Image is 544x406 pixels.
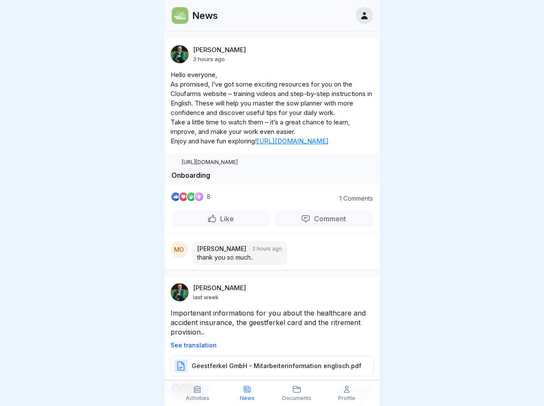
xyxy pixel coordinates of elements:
[326,195,373,202] p: 1 Comments
[171,342,374,349] p: See translation
[172,7,188,24] img: aq92in6a1z2gyny1q72a15b4.png
[193,294,218,301] p: last week
[186,395,209,401] p: Activities
[207,193,211,200] p: 8
[338,395,355,401] p: Profile
[171,308,374,337] p: Importenant informations for you about the healthcare and accident insurance, the geestferkel car...
[217,214,234,223] p: Like
[192,10,218,21] p: News
[257,137,329,145] a: [URL][DOMAIN_NAME]
[282,395,311,401] p: Documents
[171,171,373,180] p: Onboarding
[252,245,282,253] p: 2 hours ago
[165,153,380,185] a: [URL][DOMAIN_NAME]Onboarding
[193,284,246,292] p: [PERSON_NAME]
[171,241,188,258] div: MO
[171,366,374,374] a: Geestferkel GmbH - Mitarbeiterinformation englisch.pdf
[193,56,225,62] p: 3 hours ago
[197,245,246,253] p: [PERSON_NAME]
[171,159,178,166] img: favicon.ico
[192,362,361,370] p: Geestferkel GmbH - Mitarbeiterinformation englisch.pdf
[171,70,374,146] p: Hello everyone, As promised, I’ve got some exciting resources for you on the Cloufarms website – ...
[197,253,282,262] p: thank you so much..
[193,46,246,54] p: [PERSON_NAME]
[182,158,238,167] p: [URL][DOMAIN_NAME]
[240,395,255,401] p: News
[311,214,346,223] p: Comment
